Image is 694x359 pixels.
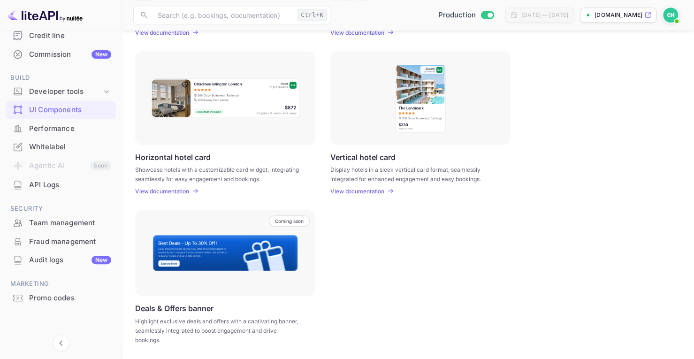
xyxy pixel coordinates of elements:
[6,176,116,194] div: API Logs
[6,233,116,250] a: Fraud management
[29,255,111,266] div: Audit logs
[663,8,678,23] img: Cas Hulsbosch
[330,188,387,195] a: View documentation
[6,101,116,118] a: UI Components
[6,138,116,155] a: Whitelabel
[6,214,116,232] div: Team management
[330,165,499,182] p: Display hotels in a sleek vertical card format, seamlessly integrated for enhanced engagement and...
[6,279,116,289] span: Marketing
[6,214,116,231] a: Team management
[6,27,116,44] a: Credit line
[29,218,111,229] div: Team management
[152,234,298,272] img: Banner Frame
[135,29,192,36] a: View documentation
[6,251,116,269] div: Audit logsNew
[330,153,396,161] p: Vertical hotel card
[330,188,384,195] p: View documentation
[29,86,102,97] div: Developer tools
[92,50,111,59] div: New
[29,180,111,191] div: API Logs
[434,10,497,21] div: Switch to Sandbox mode
[135,153,211,161] p: Horizontal hotel card
[6,46,116,63] a: CommissionNew
[6,233,116,251] div: Fraud management
[152,6,294,24] input: Search (e.g. bookings, documentation)
[6,176,116,193] a: API Logs
[29,293,111,304] div: Promo codes
[29,237,111,247] div: Fraud management
[6,289,116,306] a: Promo codes
[438,10,476,21] span: Production
[521,11,568,19] div: [DATE] — [DATE]
[135,304,214,313] p: Deals & Offers banner
[29,31,111,41] div: Credit line
[8,8,83,23] img: LiteAPI logo
[135,188,189,195] p: View documentation
[6,73,116,83] span: Build
[135,165,304,182] p: Showcase hotels with a customizable card widget, integrating seamlessly for easy engagement and b...
[6,138,116,156] div: Whitelabel
[29,49,111,60] div: Commission
[135,188,192,195] a: View documentation
[135,317,304,345] p: Highlight exclusive deals and offers with a captivating banner, seamlessly integrated to boost en...
[92,256,111,264] div: New
[29,105,111,115] div: UI Components
[6,289,116,307] div: Promo codes
[275,218,304,224] p: Coming soon
[330,29,384,36] p: View documentation
[29,123,111,134] div: Performance
[6,120,116,138] div: Performance
[6,204,116,214] span: Security
[6,84,116,100] div: Developer tools
[53,335,69,351] button: Collapse navigation
[297,9,327,21] div: Ctrl+K
[150,77,301,119] img: Horizontal hotel card Frame
[6,251,116,268] a: Audit logsNew
[395,63,446,133] img: Vertical hotel card Frame
[29,142,111,153] div: Whitelabel
[330,29,387,36] a: View documentation
[6,46,116,64] div: CommissionNew
[135,29,189,36] p: View documentation
[6,27,116,45] div: Credit line
[6,101,116,119] div: UI Components
[6,120,116,137] a: Performance
[595,11,642,19] p: [DOMAIN_NAME]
